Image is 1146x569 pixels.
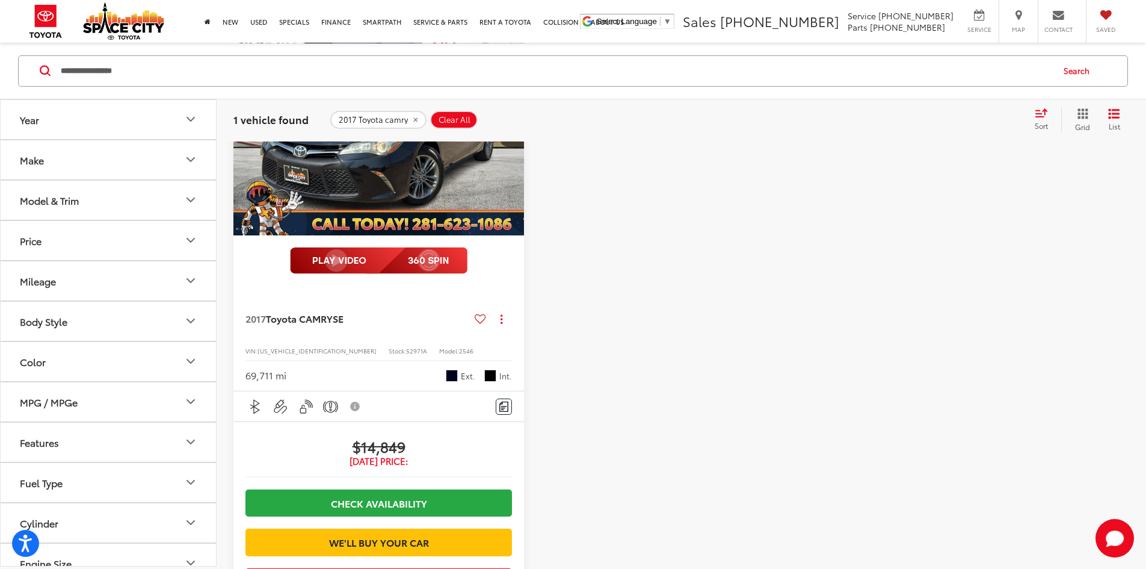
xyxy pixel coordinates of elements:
[406,346,427,355] span: 52971A
[389,346,406,355] span: Stock:
[461,370,475,382] span: Ext.
[183,233,198,247] div: Price
[330,110,427,128] button: remove 2017%20Toyota%20camry
[1005,25,1032,34] span: Map
[20,355,46,367] div: Color
[183,314,198,328] div: Body Style
[1095,519,1134,558] button: Toggle Chat Window
[60,56,1052,85] input: Search by Make, Model, or Keyword
[183,435,198,449] div: Features
[183,394,198,409] div: MPG / MPGe
[248,399,263,414] img: Bluetooth®
[720,11,839,31] span: [PHONE_NUMBER]
[290,247,467,274] img: full motion video
[20,194,79,205] div: Model & Trim
[1,341,217,381] button: ColorColor
[20,275,56,286] div: Mileage
[1095,519,1134,558] svg: Start Chat
[183,354,198,368] div: Color
[870,21,945,33] span: [PHONE_NUMBER]
[1,261,217,300] button: MileageMileage
[345,394,366,419] button: View Disclaimer
[1099,107,1129,131] button: List View
[1061,107,1099,131] button: Grid View
[83,2,164,40] img: Space City Toyota
[660,17,661,26] span: ​
[1,99,217,138] button: YearYear
[183,273,198,288] div: Mileage
[245,346,257,355] span: VIN:
[446,370,458,382] span: Midnight Black Metallic
[20,154,44,165] div: Make
[664,17,671,26] span: ▼
[1044,25,1073,34] span: Contact
[459,346,473,355] span: 2546
[430,110,478,128] button: Clear All
[183,152,198,167] div: Make
[20,436,59,447] div: Features
[245,455,512,467] span: [DATE] Price:
[257,346,377,355] span: [US_VEHICLE_IDENTIFICATION_NUMBER]
[496,399,512,415] button: Comments
[323,399,338,414] img: Emergency Brake Assist
[597,17,657,26] span: Select Language
[333,311,343,325] span: SE
[1029,107,1061,131] button: Select sort value
[245,312,470,325] a: 2017Toyota CAMRYSE
[1035,120,1048,131] span: Sort
[183,515,198,530] div: Cylinder
[183,475,198,490] div: Fuel Type
[183,193,198,207] div: Model & Trim
[1,422,217,461] button: FeaturesFeatures
[1075,121,1090,131] span: Grid
[1,180,217,219] button: Model & TrimModel & Trim
[966,25,993,34] span: Service
[1,140,217,179] button: MakeMake
[1108,120,1120,131] span: List
[499,402,509,412] img: Comments
[20,517,58,528] div: Cylinder
[1092,25,1119,34] span: Saved
[233,111,309,126] span: 1 vehicle found
[439,346,459,355] span: Model:
[245,437,512,455] span: $14,849
[1,220,217,260] button: PricePrice
[20,396,78,407] div: MPG / MPGe
[273,399,288,414] img: Aux Input
[439,114,470,124] span: Clear All
[245,368,286,382] div: 69,711 mi
[183,112,198,126] div: Year
[1,301,217,340] button: Body StyleBody Style
[20,234,42,246] div: Price
[245,311,266,325] span: 2017
[298,399,313,414] img: Keyless Entry
[20,557,72,568] div: Engine Size
[597,17,671,26] a: Select Language​
[501,314,502,324] span: dropdown dots
[499,370,512,382] span: Int.
[878,10,953,22] span: [PHONE_NUMBER]
[20,315,67,326] div: Body Style
[245,529,512,556] a: We'll Buy Your Car
[1,462,217,502] button: Fuel TypeFuel Type
[848,10,876,22] span: Service
[1,503,217,542] button: CylinderCylinder
[339,114,408,124] span: 2017 Toyota camry
[20,476,63,488] div: Fuel Type
[683,11,716,31] span: Sales
[1,382,217,421] button: MPG / MPGeMPG / MPGe
[491,308,512,329] button: Actions
[20,113,39,125] div: Year
[484,370,496,382] span: Black
[245,490,512,517] a: Check Availability
[266,311,333,325] span: Toyota CAMRY
[1052,55,1107,86] button: Search
[848,21,867,33] span: Parts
